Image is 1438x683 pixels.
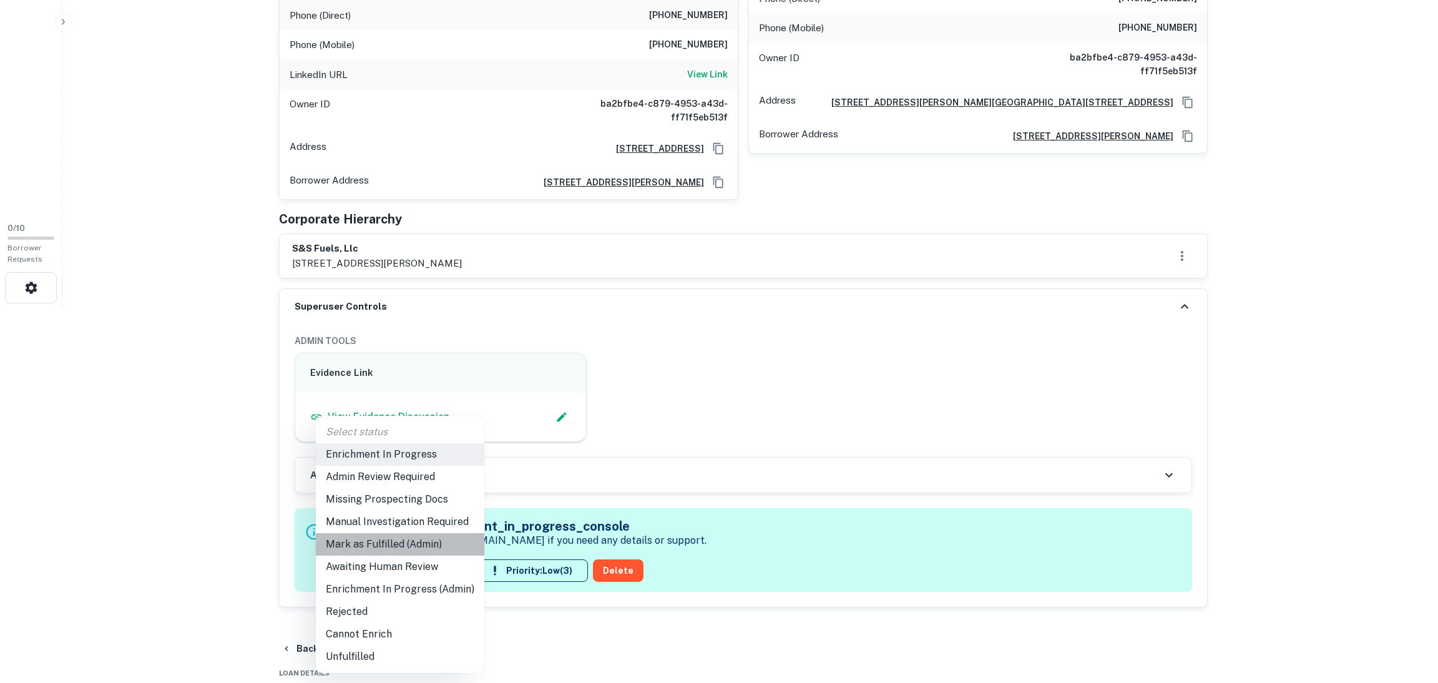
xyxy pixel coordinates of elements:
[316,488,484,511] li: Missing Prospecting Docs
[316,578,484,601] li: Enrichment In Progress (Admin)
[316,466,484,488] li: Admin Review Required
[316,443,484,466] li: Enrichment In Progress
[316,623,484,646] li: Cannot Enrich
[1376,583,1438,643] iframe: Chat Widget
[316,533,484,556] li: Mark as Fulfilled (Admin)
[316,646,484,668] li: Unfulfilled
[316,601,484,623] li: Rejected
[316,556,484,578] li: Awaiting Human Review
[316,511,484,533] li: Manual Investigation Required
